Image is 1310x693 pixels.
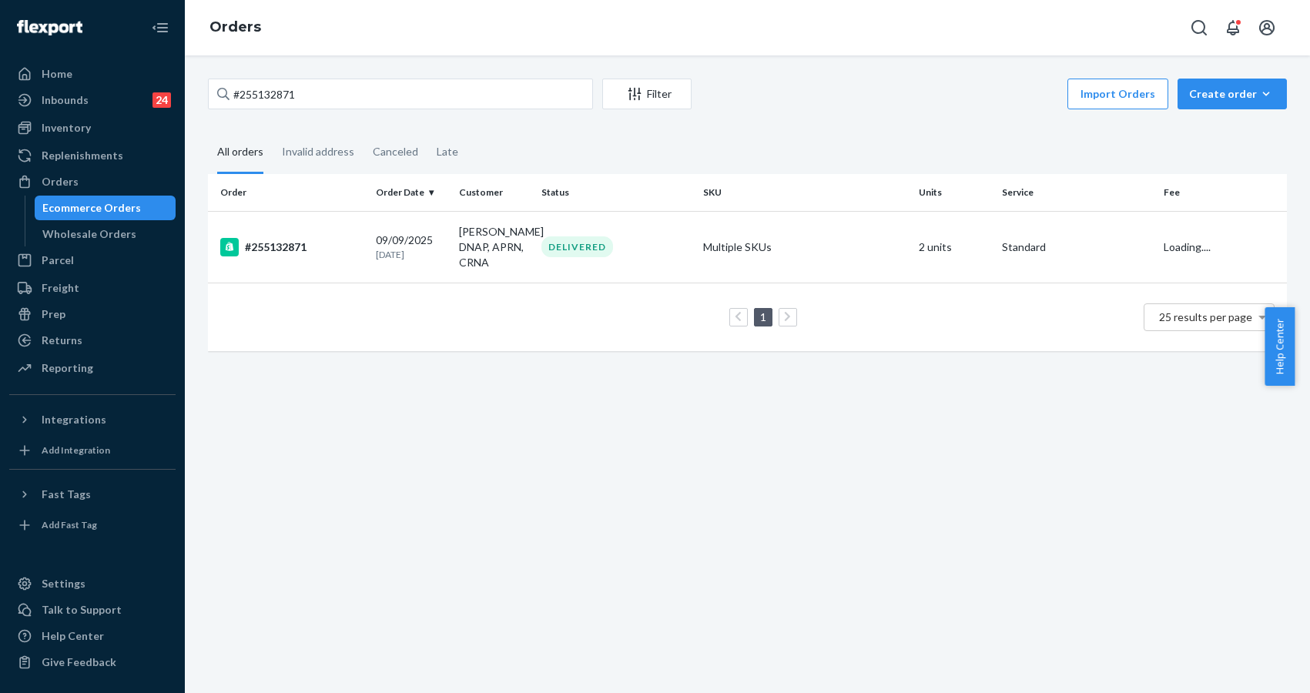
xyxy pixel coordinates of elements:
[35,196,176,220] a: Ecommerce Orders
[437,132,458,172] div: Late
[1212,647,1295,685] iframe: Opens a widget where you can chat to one of our agents
[42,654,116,670] div: Give Feedback
[602,79,692,109] button: Filter
[42,602,122,618] div: Talk to Support
[42,174,79,189] div: Orders
[42,444,110,457] div: Add Integration
[1158,174,1287,211] th: Fee
[208,174,370,211] th: Order
[42,576,85,591] div: Settings
[9,571,176,596] a: Settings
[9,513,176,537] a: Add Fast Tag
[282,132,354,172] div: Invalid address
[1265,307,1295,386] button: Help Center
[603,86,691,102] div: Filter
[9,624,176,648] a: Help Center
[996,174,1158,211] th: Service
[42,628,104,644] div: Help Center
[152,92,171,108] div: 24
[9,143,176,168] a: Replenishments
[17,20,82,35] img: Flexport logo
[42,518,97,531] div: Add Fast Tag
[697,174,913,211] th: SKU
[376,248,446,261] p: [DATE]
[9,276,176,300] a: Freight
[42,120,91,136] div: Inventory
[42,487,91,502] div: Fast Tags
[42,333,82,348] div: Returns
[217,132,263,174] div: All orders
[1178,79,1287,109] button: Create order
[9,438,176,463] a: Add Integration
[9,248,176,273] a: Parcel
[42,412,106,427] div: Integrations
[1189,86,1275,102] div: Create order
[913,174,995,211] th: Units
[697,211,913,283] td: Multiple SKUs
[208,79,593,109] input: Search orders
[913,211,995,283] td: 2 units
[9,356,176,380] a: Reporting
[9,302,176,326] a: Prep
[541,236,613,257] div: DELIVERED
[145,12,176,43] button: Close Navigation
[9,598,176,622] button: Talk to Support
[1251,12,1282,43] button: Open account menu
[373,132,418,172] div: Canceled
[209,18,261,35] a: Orders
[376,233,446,261] div: 09/09/2025
[757,310,769,323] a: Page 1 is your current page
[1159,310,1252,323] span: 25 results per page
[42,92,89,108] div: Inbounds
[9,328,176,353] a: Returns
[197,5,273,50] ol: breadcrumbs
[1067,79,1168,109] button: Import Orders
[9,169,176,194] a: Orders
[9,115,176,140] a: Inventory
[42,360,93,376] div: Reporting
[1184,12,1215,43] button: Open Search Box
[1158,211,1287,283] td: Loading....
[42,148,123,163] div: Replenishments
[220,238,364,256] div: #255132871
[9,62,176,86] a: Home
[42,66,72,82] div: Home
[9,650,176,675] button: Give Feedback
[9,88,176,112] a: Inbounds24
[9,407,176,432] button: Integrations
[42,253,74,268] div: Parcel
[1002,239,1151,255] p: Standard
[35,222,176,246] a: Wholesale Orders
[370,174,452,211] th: Order Date
[42,306,65,322] div: Prep
[42,226,136,242] div: Wholesale Orders
[535,174,697,211] th: Status
[1218,12,1248,43] button: Open notifications
[42,200,141,216] div: Ecommerce Orders
[459,186,529,199] div: Customer
[9,482,176,507] button: Fast Tags
[42,280,79,296] div: Freight
[453,211,535,283] td: [PERSON_NAME] DNAP, APRN, CRNA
